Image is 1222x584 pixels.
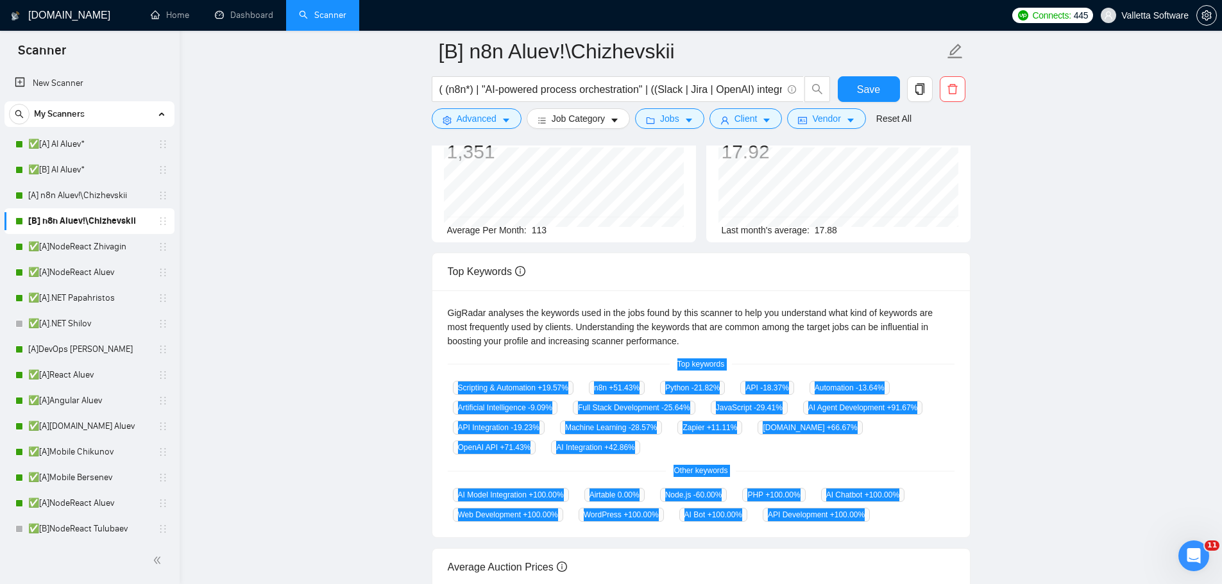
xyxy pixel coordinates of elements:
[538,115,547,125] span: bars
[158,447,168,457] span: holder
[528,403,552,412] span: -9.09 %
[857,81,880,97] span: Save
[527,108,630,129] button: barsJob Categorycaret-down
[9,104,30,124] button: search
[453,508,563,522] span: Web Development
[28,490,150,516] a: ✅[A]NodeReact Aluev
[28,465,150,490] a: ✅[A]Mobile Bersenev
[720,115,729,125] span: user
[810,381,890,395] span: Automation
[529,490,563,499] span: +100.00 %
[661,403,690,412] span: -25.64 %
[679,508,747,522] span: AI Bot
[677,421,742,435] span: Zapier
[708,510,742,519] span: +100.00 %
[660,381,725,395] span: Python
[453,488,569,502] span: AI Model Integration
[788,85,796,94] span: info-circle
[838,76,900,102] button: Save
[876,112,912,126] a: Reset All
[1104,11,1113,20] span: user
[158,344,168,355] span: holder
[629,423,658,432] span: -28.57 %
[158,190,168,201] span: holder
[684,115,693,125] span: caret-down
[538,383,568,392] span: +19.57 %
[646,115,655,125] span: folder
[618,490,640,499] span: 0.00 %
[439,81,782,97] input: Search Freelance Jobs...
[453,421,545,435] span: API Integration
[693,490,722,499] span: -60.00 %
[798,115,807,125] span: idcard
[453,401,557,415] span: Artificial Intelligence
[815,225,837,235] span: 17.88
[865,490,899,499] span: +100.00 %
[660,488,727,502] span: Node.js
[804,76,830,102] button: search
[760,383,789,392] span: -18.37 %
[28,516,150,542] a: ✅[B]NodeReact Tulubaev
[299,10,346,21] a: searchScanner
[1196,5,1217,26] button: setting
[28,208,150,234] a: [B] n8n Aluev!\Chizhevskii
[670,358,732,371] span: Top keywords
[821,488,904,502] span: AI Chatbot
[887,403,918,412] span: +91.67 %
[448,253,955,290] div: Top Keywords
[805,83,829,95] span: search
[158,421,168,431] span: holder
[28,413,150,439] a: ✅[A][DOMAIN_NAME] Aluev
[1196,10,1217,21] a: setting
[803,401,922,415] span: AI Agent Development
[758,421,862,435] span: [DOMAIN_NAME]
[28,131,150,157] a: ✅[A] AI Aluev*
[711,401,788,415] span: JavaScript
[692,383,720,392] span: -21.82 %
[28,285,150,311] a: ✅[A].NET Papahristos
[28,260,150,285] a: ✅[A]NodeReact Aluev
[28,439,150,465] a: ✅[A]Mobile Chikunov
[604,443,635,452] span: +42.86 %
[765,490,800,499] span: +100.00 %
[158,370,168,380] span: holder
[812,112,840,126] span: Vendor
[940,76,965,102] button: delete
[660,112,679,126] span: Jobs
[453,381,573,395] span: Scripting & Automation
[158,524,168,534] span: holder
[709,108,783,129] button: userClientcaret-down
[707,423,738,432] span: +11.11 %
[763,508,870,522] span: API Development
[10,110,29,119] span: search
[443,115,452,125] span: setting
[158,242,168,252] span: holder
[432,108,522,129] button: settingAdvancedcaret-down
[28,362,150,388] a: ✅[A]React Aluev
[532,225,547,235] span: 113
[28,234,150,260] a: ✅[A]NodeReact Zhivagin
[1205,540,1219,551] span: 11
[827,423,858,432] span: +66.67 %
[584,488,645,502] span: Airtable
[158,472,168,483] span: holder
[158,267,168,278] span: holder
[907,76,933,102] button: copy
[158,139,168,149] span: holder
[609,383,640,392] span: +51.43 %
[940,83,965,95] span: delete
[1018,10,1028,21] img: upwork-logo.png
[158,216,168,226] span: holder
[15,71,164,96] a: New Scanner
[740,381,793,395] span: API
[589,381,645,395] span: n8n
[573,401,695,415] span: Full Stack Development
[560,421,662,435] span: Machine Learning
[908,83,932,95] span: copy
[610,115,619,125] span: caret-down
[557,562,567,572] span: info-circle
[552,112,605,126] span: Job Category
[34,101,85,127] span: My Scanners
[500,443,531,452] span: +71.43 %
[153,554,165,567] span: double-left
